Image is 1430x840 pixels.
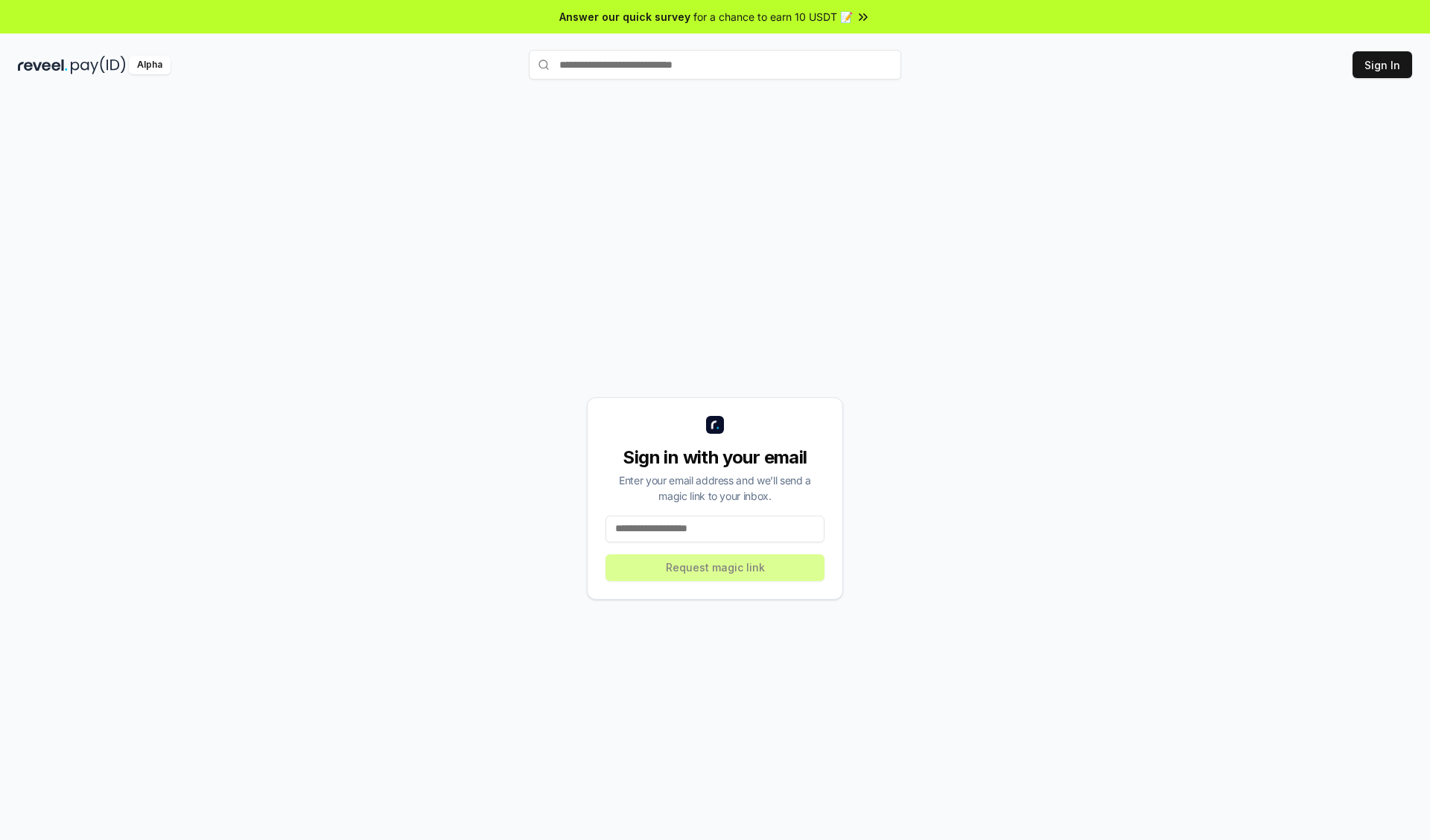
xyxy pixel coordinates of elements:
span: Answer our quick survey [559,9,690,25]
div: Enter your email address and we’ll send a magic link to your inbox. [606,472,824,504]
img: reveel_dark [18,56,68,74]
div: Alpha [129,56,171,74]
img: pay_id [71,56,126,74]
button: Sign In [1353,51,1412,78]
img: logo_small [706,416,724,434]
span: for a chance to earn 10 USDT 📝 [693,9,853,25]
div: Sign in with your email [606,446,824,469]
